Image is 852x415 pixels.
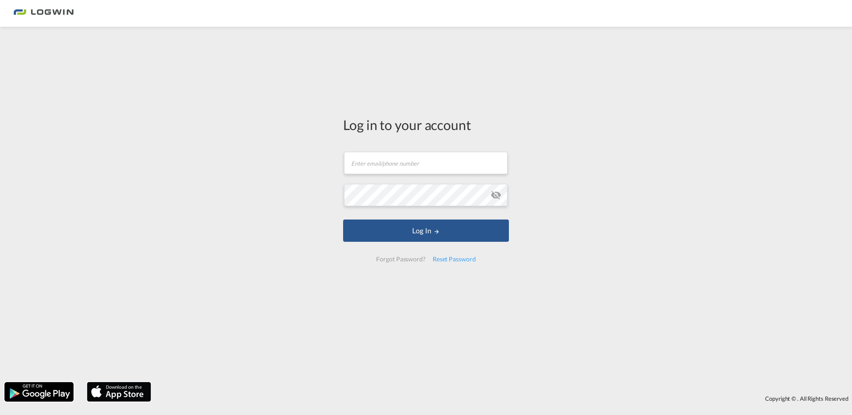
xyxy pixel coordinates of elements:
[344,152,508,174] input: Enter email/phone number
[343,115,509,134] div: Log in to your account
[491,190,501,200] md-icon: icon-eye-off
[373,251,429,267] div: Forgot Password?
[429,251,479,267] div: Reset Password
[86,381,152,403] img: apple.png
[156,391,852,406] div: Copyright © . All Rights Reserved
[13,4,74,24] img: 2761ae10d95411efa20a1f5e0282d2d7.png
[343,220,509,242] button: LOGIN
[4,381,74,403] img: google.png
